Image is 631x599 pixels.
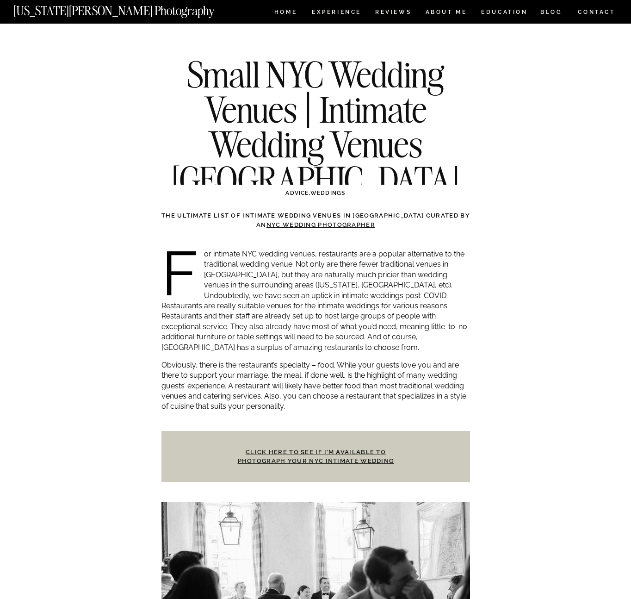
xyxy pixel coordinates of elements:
[148,57,483,197] h1: Small NYC Wedding Venues | Intimate Wedding Venues [GEOGRAPHIC_DATA]
[161,249,470,353] p: For intimate NYC wedding venues, restaurants are a popular alternative to the traditional wedding...
[161,360,470,412] p: Obviously, there is the restaurant’s specialty – food. While your guests love you and are there t...
[375,9,410,17] a: REVIEWS
[577,7,616,17] a: CONTACT
[285,190,309,196] a: ADVICE
[312,9,360,17] a: Experience
[425,9,467,17] a: ABOUT ME
[540,9,563,17] a: BLOG
[310,190,346,196] a: WEDDINGS
[272,9,299,17] a: HOME
[238,457,394,464] a: photograph your NYC Intimate Wedding
[161,212,470,228] strong: The Ultimate List of Intimate Wedding Venues in [GEOGRAPHIC_DATA] Curated By an
[13,5,246,12] a: [US_STATE][PERSON_NAME] Photography
[181,189,450,197] h3: ,
[266,221,375,228] a: NYC Wedding Photographer
[480,9,529,17] a: EDUCATION
[246,449,386,455] a: Click here to see if I’m available to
